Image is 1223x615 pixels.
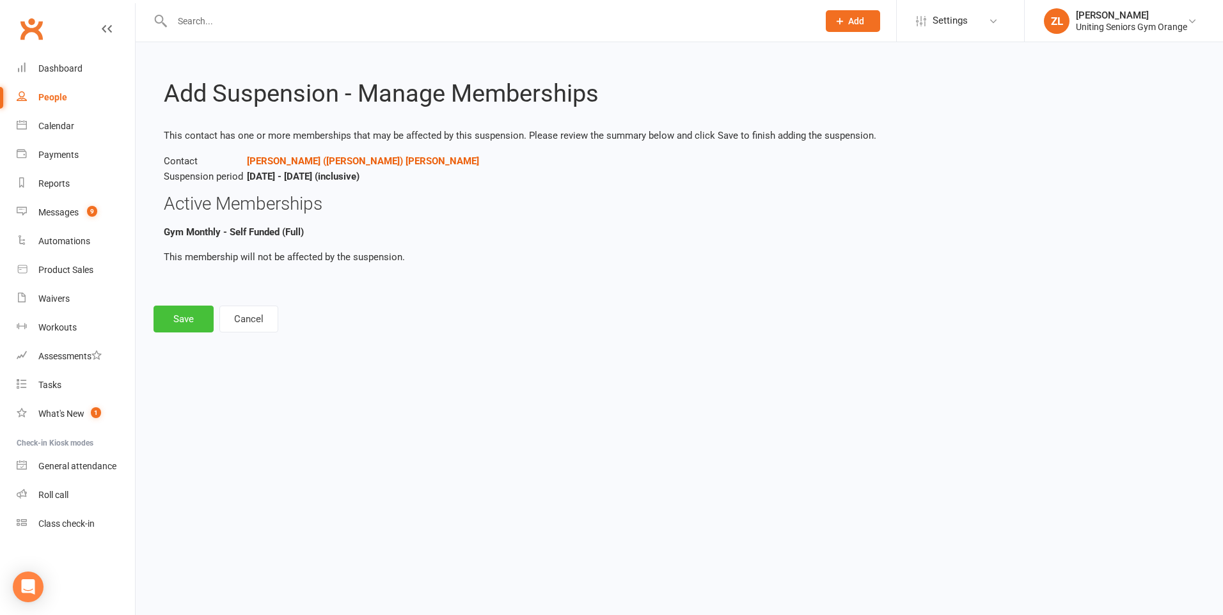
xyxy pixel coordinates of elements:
[17,481,135,510] a: Roll call
[17,227,135,256] a: Automations
[17,169,135,198] a: Reports
[164,153,247,169] span: Contact
[247,171,359,182] strong: [DATE] - [DATE] (inclusive)
[38,380,61,390] div: Tasks
[219,306,278,332] button: Cancel
[164,194,1195,214] h3: Active Memberships
[38,121,74,131] div: Calendar
[38,150,79,160] div: Payments
[247,155,479,167] a: [PERSON_NAME] ([PERSON_NAME]) [PERSON_NAME]
[38,63,83,74] div: Dashboard
[38,207,79,217] div: Messages
[933,6,968,35] span: Settings
[17,400,135,428] a: What's New1
[17,83,135,112] a: People
[17,198,135,227] a: Messages 9
[38,92,67,102] div: People
[38,265,93,275] div: Product Sales
[17,510,135,538] a: Class kiosk mode
[164,249,1195,265] p: This membership will not be affected by the suspension.
[15,13,47,45] a: Clubworx
[17,313,135,342] a: Workouts
[38,518,95,529] div: Class check-in
[91,407,101,418] span: 1
[164,169,247,184] span: Suspension period
[38,490,68,500] div: Roll call
[17,342,135,371] a: Assessments
[17,452,135,481] a: General attendance kiosk mode
[164,128,1195,143] p: This contact has one or more memberships that may be affected by this suspension. Please review t...
[38,351,102,361] div: Assessments
[164,81,1195,107] h2: Add Suspension - Manage Memberships
[13,572,43,602] div: Open Intercom Messenger
[38,322,77,332] div: Workouts
[164,226,304,238] b: Gym Monthly - Self Funded (Full)
[38,178,70,189] div: Reports
[17,371,135,400] a: Tasks
[38,461,116,471] div: General attendance
[1076,21,1187,33] div: Uniting Seniors Gym Orange
[826,10,880,32] button: Add
[17,256,135,284] a: Product Sales
[1044,8,1069,34] div: ZL
[87,206,97,217] span: 9
[1076,10,1187,21] div: [PERSON_NAME]
[17,112,135,141] a: Calendar
[848,16,864,26] span: Add
[38,293,70,304] div: Waivers
[154,306,214,332] button: Save
[168,12,809,30] input: Search...
[17,284,135,313] a: Waivers
[38,409,84,419] div: What's New
[17,54,135,83] a: Dashboard
[38,236,90,246] div: Automations
[17,141,135,169] a: Payments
